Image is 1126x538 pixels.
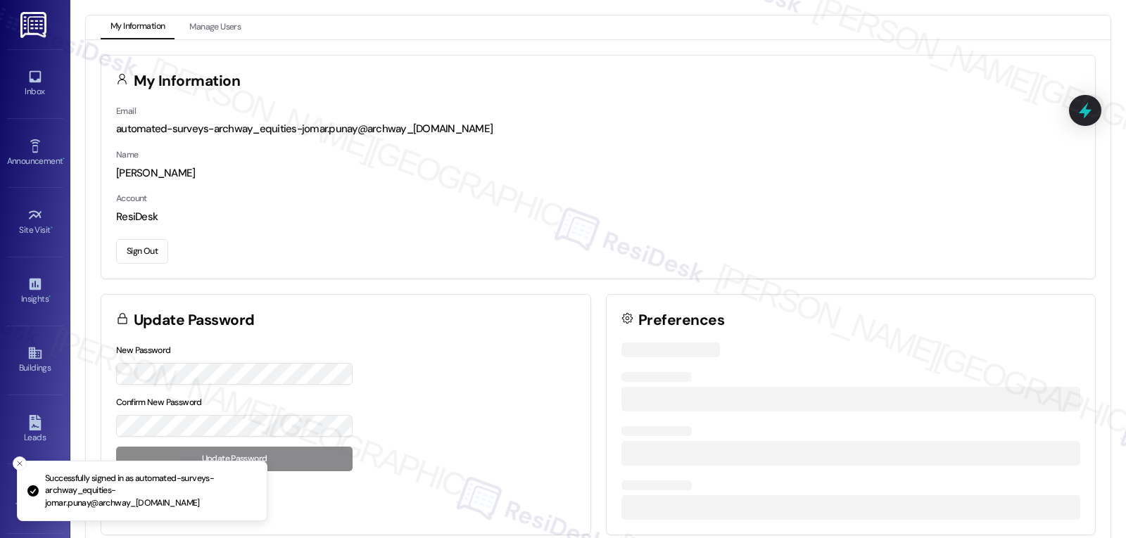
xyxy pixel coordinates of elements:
[116,210,1080,224] div: ResiDesk
[116,239,168,264] button: Sign Out
[7,272,63,310] a: Insights •
[45,473,255,510] p: Successfully signed in as automated-surveys-archway_equities-jomar.punay@archway_[DOMAIN_NAME]
[638,313,724,328] h3: Preferences
[7,203,63,241] a: Site Visit •
[134,313,255,328] h3: Update Password
[116,166,1080,181] div: [PERSON_NAME]
[20,12,49,38] img: ResiDesk Logo
[116,105,136,117] label: Email
[116,149,139,160] label: Name
[179,15,251,39] button: Manage Users
[116,345,171,356] label: New Password
[116,193,147,204] label: Account
[13,456,27,470] button: Close toast
[7,411,63,449] a: Leads
[7,341,63,379] a: Buildings
[7,65,63,103] a: Inbox
[63,154,65,164] span: •
[116,122,1080,136] div: automated-surveys-archway_equities-jomar.punay@archway_[DOMAIN_NAME]
[134,74,241,89] h3: My Information
[101,15,175,39] button: My Information
[7,480,63,518] a: Templates •
[116,397,202,408] label: Confirm New Password
[51,223,53,233] span: •
[49,292,51,302] span: •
